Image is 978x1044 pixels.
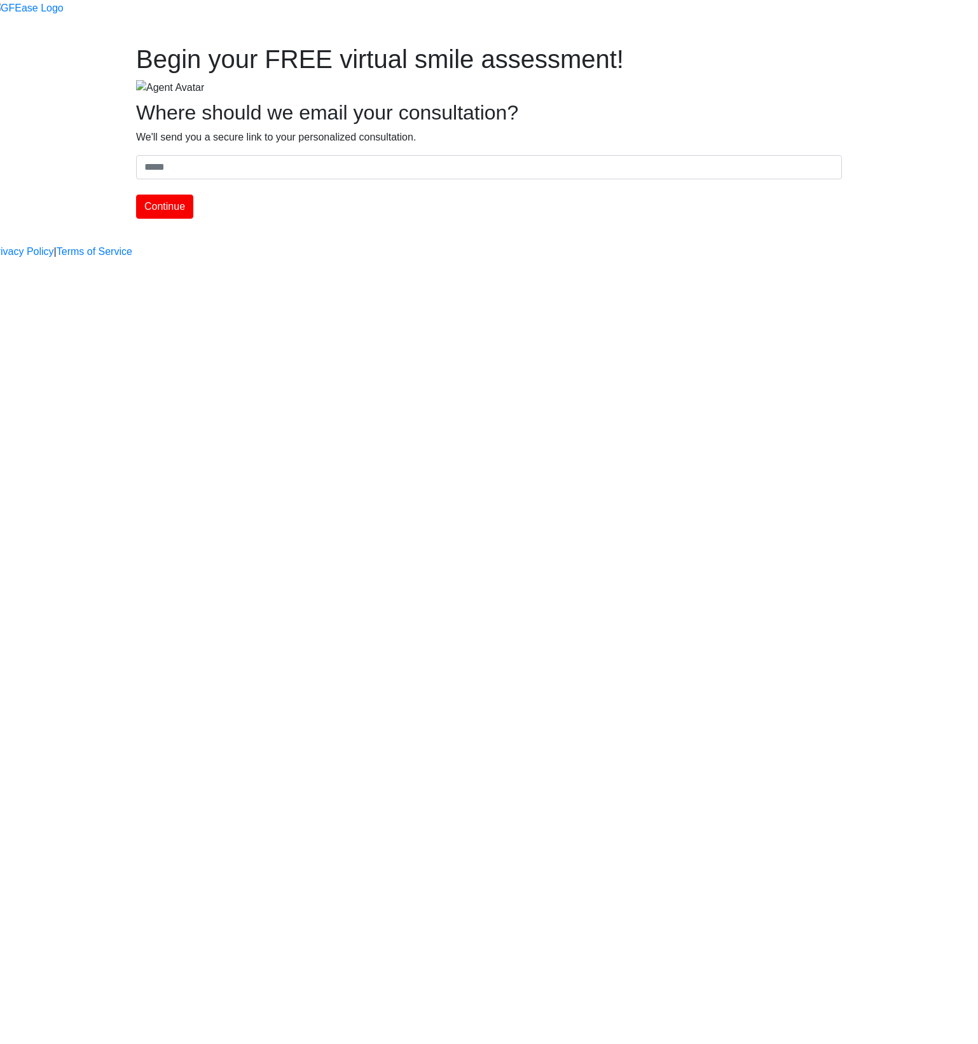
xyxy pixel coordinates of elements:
p: We'll send you a secure link to your personalized consultation. [136,130,842,145]
img: Agent Avatar [136,80,204,95]
button: Continue [136,195,193,219]
h1: Begin your FREE virtual smile assessment! [136,44,842,74]
h2: Where should we email your consultation? [136,100,842,125]
a: | [54,244,57,259]
a: Terms of Service [57,244,132,259]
